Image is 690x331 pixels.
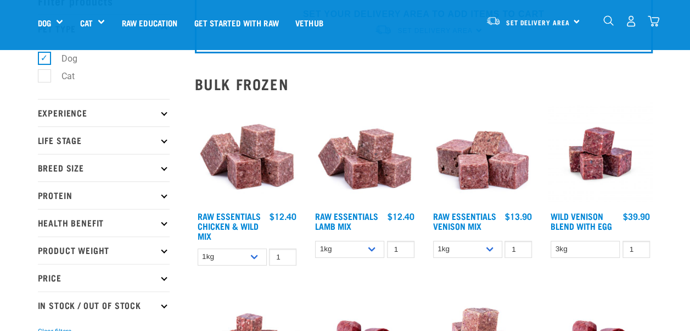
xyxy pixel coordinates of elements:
input: 1 [504,241,532,258]
input: 1 [387,241,414,258]
a: Raw Essentials Venison Mix [433,213,496,228]
label: Cat [44,69,79,83]
p: Product Weight [38,236,170,264]
label: Dog [44,52,82,65]
img: home-icon-1@2x.png [603,15,614,26]
input: 1 [269,249,296,266]
p: Price [38,264,170,291]
img: van-moving.png [486,16,501,26]
p: Life Stage [38,126,170,154]
img: ?1041 RE Lamb Mix 01 [312,101,417,206]
a: Raw Education [113,1,186,45]
a: Raw Essentials Lamb Mix [315,213,378,228]
img: home-icon@2x.png [648,15,659,27]
img: Pile Of Cubed Chicken Wild Meat Mix [195,101,300,206]
a: Get started with Raw [186,1,287,45]
h2: Bulk Frozen [195,75,653,92]
div: $13.90 [505,211,532,221]
input: 1 [622,241,650,258]
a: Wild Venison Blend with Egg [551,213,612,228]
p: Experience [38,99,170,126]
a: Cat [80,16,92,29]
img: 1113 RE Venison Mix 01 [430,101,535,206]
img: user.png [625,15,637,27]
div: $12.40 [388,211,414,221]
p: Health Benefit [38,209,170,236]
p: Breed Size [38,154,170,181]
div: $39.90 [623,211,650,221]
a: Raw Essentials Chicken & Wild Mix [198,213,261,238]
span: Set Delivery Area [506,20,570,24]
a: Vethub [287,1,332,45]
div: $12.40 [270,211,296,221]
p: Protein [38,181,170,209]
p: In Stock / Out Of Stock [38,291,170,319]
a: Dog [38,16,51,29]
img: Venison Egg 1616 [548,101,653,206]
